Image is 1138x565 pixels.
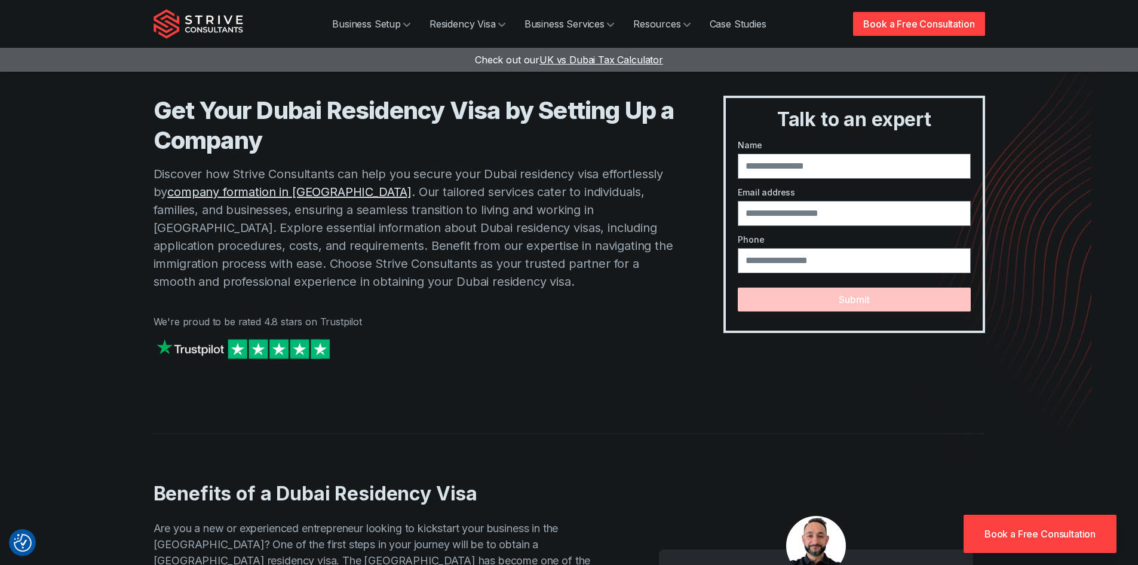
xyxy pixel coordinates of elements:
label: Name [738,139,970,151]
a: Residency Visa [420,12,515,36]
span: UK vs Dubai Tax Calculator [539,54,663,66]
a: Case Studies [700,12,776,36]
img: Strive Consultants [154,9,243,39]
h3: Talk to an expert [731,108,977,132]
img: Strive on Trustpilot [154,336,333,362]
h1: Get Your Dubai Residency Visa by Setting Up a Company [154,96,676,155]
a: company formation in [GEOGRAPHIC_DATA] [167,185,412,199]
a: Business Setup [323,12,420,36]
a: Resources [624,12,700,36]
label: Email address [738,186,970,198]
label: Phone [738,233,970,246]
h2: Benefits of a Dubai Residency Visa [154,482,594,506]
img: Revisit consent button [14,534,32,552]
p: Discover how Strive Consultants can help you secure your Dubai residency visa effortlessly by . O... [154,165,676,291]
button: Consent Preferences [14,534,32,552]
a: Business Services [515,12,624,36]
p: We're proud to be rated 4.8 stars on Trustpilot [154,314,676,329]
a: Book a Free Consultation [853,12,984,36]
a: Book a Free Consultation [964,515,1116,553]
a: Check out ourUK vs Dubai Tax Calculator [475,54,663,66]
button: Submit [738,288,970,311]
